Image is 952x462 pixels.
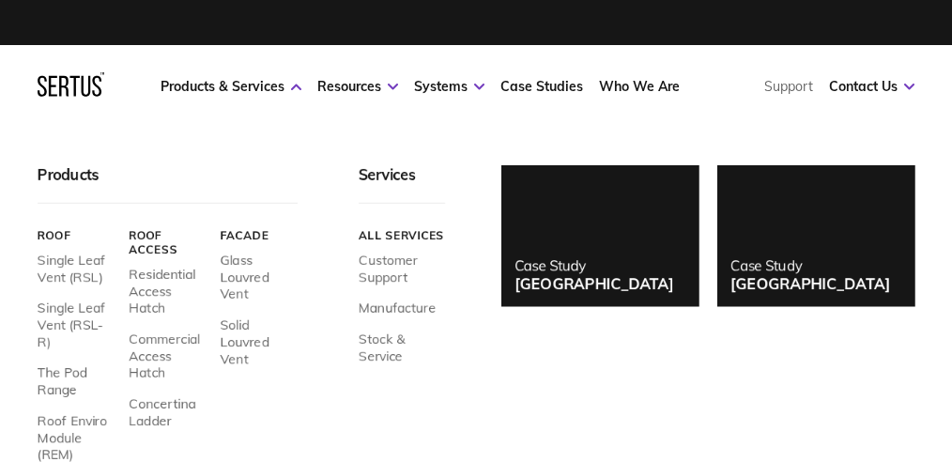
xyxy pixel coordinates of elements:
[317,78,398,95] a: Resources
[514,274,674,293] div: [GEOGRAPHIC_DATA]
[764,78,813,95] a: Support
[500,78,583,95] a: Case Studies
[829,78,914,95] a: Contact Us
[38,228,115,242] a: Roof
[730,256,890,274] div: Case Study
[414,78,484,95] a: Systems
[38,252,115,285] a: Single Leaf Vent (RSL)
[161,78,301,95] a: Products & Services
[599,78,680,95] a: Who We Are
[359,300,436,316] a: Manufacture
[359,165,445,204] div: Services
[359,252,445,285] a: Customer Support
[717,165,914,306] a: Case Study[GEOGRAPHIC_DATA]
[221,228,298,242] a: Facade
[129,395,206,429] a: Concertina Ladder
[129,331,206,381] a: Commercial Access Hatch
[730,274,890,293] div: [GEOGRAPHIC_DATA]
[514,256,674,274] div: Case Study
[501,165,699,306] a: Case Study[GEOGRAPHIC_DATA]
[359,331,445,364] a: Stock & Service
[129,266,206,316] a: Residential Access Hatch
[38,165,298,204] div: Products
[221,316,298,367] a: Solid Louvred Vent
[38,364,115,398] a: The Pod Range
[359,228,445,242] a: All services
[221,252,298,302] a: Glass Louvred Vent
[129,228,206,256] a: Roof Access
[38,300,115,350] a: Single Leaf Vent (RSL-R)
